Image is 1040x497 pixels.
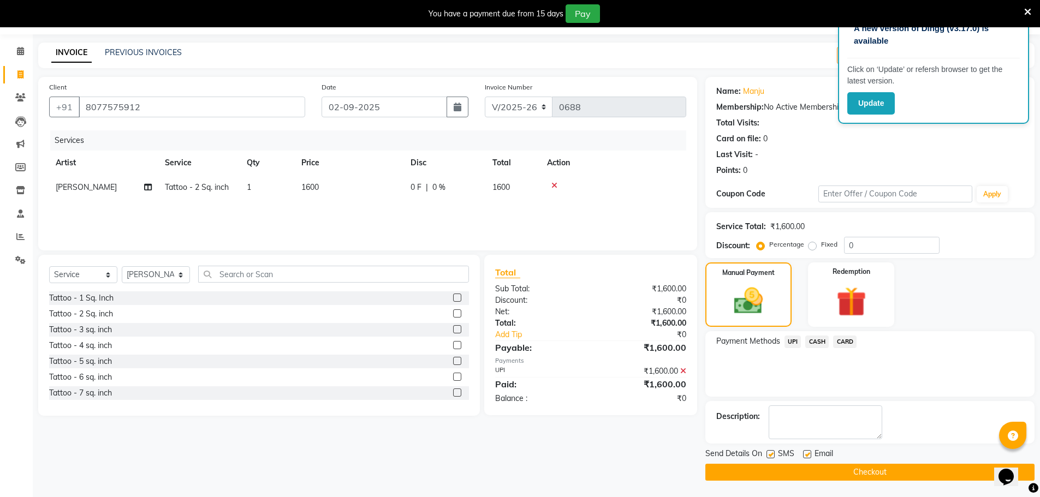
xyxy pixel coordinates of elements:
span: Total [495,267,520,278]
div: Name: [716,86,741,97]
img: _gift.svg [827,283,876,320]
div: ₹0 [608,329,694,340]
span: Payment Methods [716,336,780,347]
label: Percentage [769,239,804,249]
button: Apply [977,186,1008,202]
div: Service Total: [716,221,766,232]
button: +91 [49,97,80,117]
span: CASH [805,336,829,348]
div: Paid: [487,378,591,391]
label: Invoice Number [485,82,532,92]
span: 1 [247,182,251,192]
div: You have a payment due from 15 days [429,8,563,20]
th: Disc [404,151,486,175]
th: Action [540,151,686,175]
div: Sub Total: [487,283,591,295]
div: ₹1,600.00 [591,378,694,391]
span: | [426,182,428,193]
div: ₹1,600.00 [591,318,694,329]
th: Artist [49,151,158,175]
span: Email [815,448,833,462]
div: Payments [495,356,686,366]
input: Search or Scan [198,266,469,283]
span: 1600 [301,182,319,192]
input: Enter Offer / Coupon Code [818,185,972,202]
a: INVOICE [51,43,92,63]
div: ₹1,600.00 [591,366,694,377]
div: Total Visits: [716,117,759,129]
label: Fixed [821,239,837,249]
span: 0 % [432,182,445,193]
span: UPI [785,336,801,348]
div: Tattoo - 4 sq. inch [49,340,112,351]
div: Tattoo - 5 sq. inch [49,356,112,367]
img: _cash.svg [725,284,772,318]
div: Card on file: [716,133,761,145]
div: Tattoo - 1 Sq. Inch [49,292,114,304]
div: 0 [743,165,747,176]
div: Tattoo - 2 Sq. inch [49,308,113,320]
span: SMS [778,448,794,462]
div: Last Visit: [716,149,753,160]
label: Redemption [833,267,870,277]
div: ₹1,600.00 [770,221,805,232]
div: Points: [716,165,741,176]
a: Manju [743,86,764,97]
div: ₹1,600.00 [591,341,694,354]
div: ₹0 [591,295,694,306]
a: Add Tip [487,329,608,340]
div: 0 [763,133,768,145]
div: Payable: [487,341,591,354]
div: - [755,149,758,160]
span: Send Details On [705,448,762,462]
button: Pay [566,4,600,23]
div: ₹1,600.00 [591,306,694,318]
label: Manual Payment [722,268,775,278]
th: Service [158,151,240,175]
div: Tattoo - 6 sq. inch [49,372,112,383]
div: Membership: [716,101,764,113]
div: Description: [716,411,760,422]
button: Checkout [705,464,1035,481]
button: Update [847,92,895,115]
span: Tattoo - 2 Sq. inch [165,182,229,192]
div: Net: [487,306,591,318]
p: Click on ‘Update’ or refersh browser to get the latest version. [847,64,1020,87]
a: PREVIOUS INVOICES [105,47,182,57]
div: Total: [487,318,591,329]
label: Client [49,82,67,92]
div: Tattoo - 7 sq. inch [49,387,112,399]
div: ₹1,600.00 [591,283,694,295]
span: CARD [833,336,857,348]
th: Price [295,151,404,175]
div: Balance : [487,393,591,404]
div: Services [50,130,694,151]
div: Discount: [487,295,591,306]
div: Coupon Code [716,188,819,200]
div: UPI [487,366,591,377]
iframe: chat widget [994,453,1029,486]
span: 0 F [411,182,421,193]
input: Search by Name/Mobile/Email/Code [79,97,305,117]
p: A new version of Dingg (v3.17.0) is available [854,22,1013,47]
th: Total [486,151,540,175]
span: [PERSON_NAME] [56,182,117,192]
button: Create New [837,47,900,64]
div: No Active Membership [716,101,1024,113]
div: ₹0 [591,393,694,404]
label: Date [322,82,336,92]
th: Qty [240,151,295,175]
div: Discount: [716,240,750,252]
div: Tattoo - 3 sq. inch [49,324,112,336]
span: 1600 [492,182,510,192]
